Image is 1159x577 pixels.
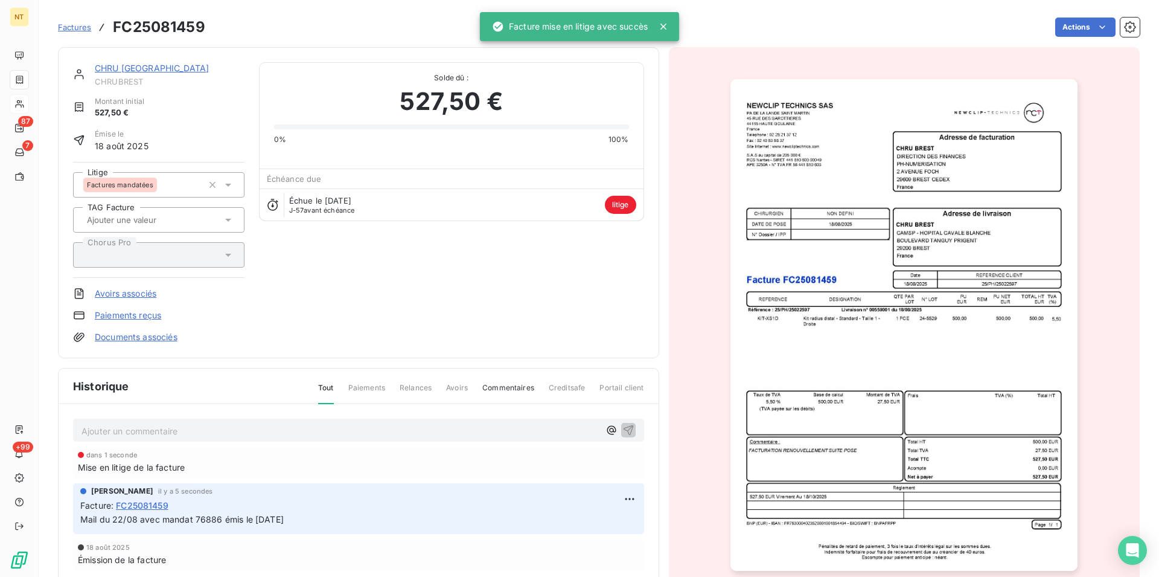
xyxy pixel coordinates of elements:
[482,382,534,403] span: Commentaires
[10,143,28,162] a: 7
[446,382,468,403] span: Avoirs
[1118,536,1147,565] div: Open Intercom Messenger
[599,382,643,403] span: Portail client
[267,174,322,184] span: Échéance due
[318,382,334,404] span: Tout
[95,309,161,321] a: Paiements reçus
[95,129,148,140] span: Émise le
[158,488,213,495] span: il y a 5 secondes
[10,7,29,27] div: NT
[78,461,185,474] span: Mise en litige de la facture
[730,79,1078,571] img: invoice_thumbnail
[274,73,629,83] span: Solde dû :
[18,116,33,127] span: 87
[400,382,432,403] span: Relances
[86,544,130,551] span: 18 août 2025
[400,83,502,120] span: 527,50 €
[492,16,648,37] div: Facture mise en litige avec succès
[78,553,166,566] span: Émission de la facture
[58,21,91,33] a: Factures
[549,382,586,403] span: Creditsafe
[95,288,156,300] a: Avoirs associés
[73,378,129,395] span: Historique
[10,118,28,138] a: 87
[274,134,286,145] span: 0%
[289,207,355,214] span: avant échéance
[86,214,207,225] input: Ajouter une valeur
[87,181,153,189] span: Factures mandatées
[95,140,148,152] span: 18 août 2025
[95,331,177,343] a: Documents associés
[95,107,144,119] span: 527,50 €
[58,22,91,32] span: Factures
[10,550,29,570] img: Logo LeanPay
[95,63,209,73] a: CHRU [GEOGRAPHIC_DATA]
[113,16,205,38] h3: FC25081459
[289,206,304,214] span: J-57
[80,499,113,512] span: Facture :
[22,140,33,151] span: 7
[289,196,351,205] span: Échue le [DATE]
[80,514,284,524] span: Mail du 22/08 avec mandat 76886 émis le [DATE]
[95,77,244,86] span: CHRUBREST
[91,486,153,497] span: [PERSON_NAME]
[348,382,385,403] span: Paiements
[86,451,137,459] span: dans 1 seconde
[605,196,636,214] span: litige
[95,96,144,107] span: Montant initial
[608,134,629,145] span: 100%
[1055,18,1116,37] button: Actions
[13,442,33,453] span: +99
[116,499,168,512] span: FC25081459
